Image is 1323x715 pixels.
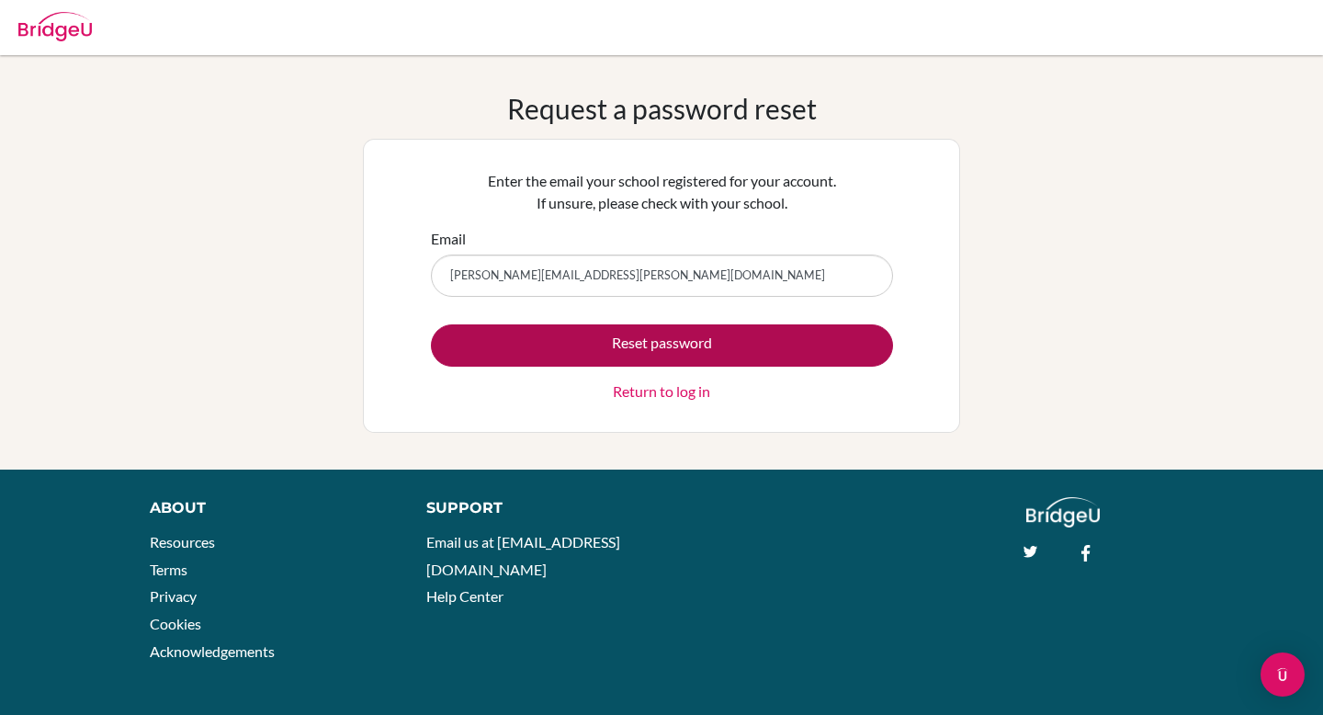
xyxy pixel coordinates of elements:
[431,228,466,250] label: Email
[426,497,643,519] div: Support
[150,587,197,605] a: Privacy
[426,533,620,578] a: Email us at [EMAIL_ADDRESS][DOMAIN_NAME]
[18,12,92,41] img: Bridge-U
[150,497,385,519] div: About
[613,380,710,403] a: Return to log in
[150,533,215,550] a: Resources
[1261,653,1305,697] div: Open Intercom Messenger
[426,587,503,605] a: Help Center
[150,642,275,660] a: Acknowledgements
[1026,497,1101,528] img: logo_white@2x-f4f0deed5e89b7ecb1c2cc34c3e3d731f90f0f143d5ea2071677605dd97b5244.png
[431,324,893,367] button: Reset password
[150,615,201,632] a: Cookies
[150,561,187,578] a: Terms
[431,170,893,214] p: Enter the email your school registered for your account. If unsure, please check with your school.
[507,92,817,125] h1: Request a password reset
